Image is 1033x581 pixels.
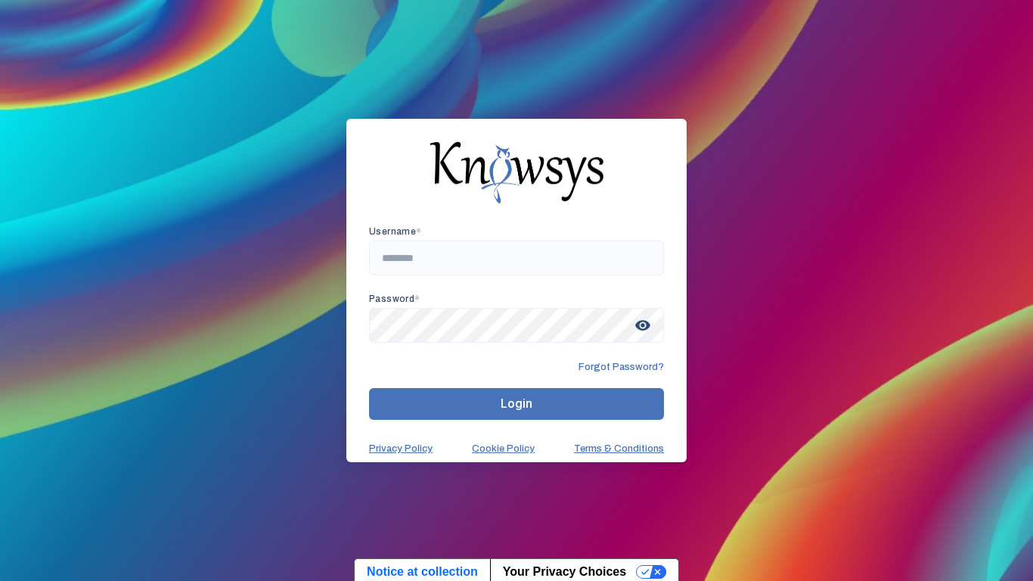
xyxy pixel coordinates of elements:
[369,443,433,455] a: Privacy Policy
[369,388,664,420] button: Login
[501,396,532,411] span: Login
[579,361,664,373] span: Forgot Password?
[369,294,420,304] app-required-indication: Password
[629,312,656,339] span: visibility
[574,443,664,455] a: Terms & Conditions
[430,141,603,204] img: knowsys-logo.png
[472,443,535,455] a: Cookie Policy
[369,226,422,237] app-required-indication: Username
